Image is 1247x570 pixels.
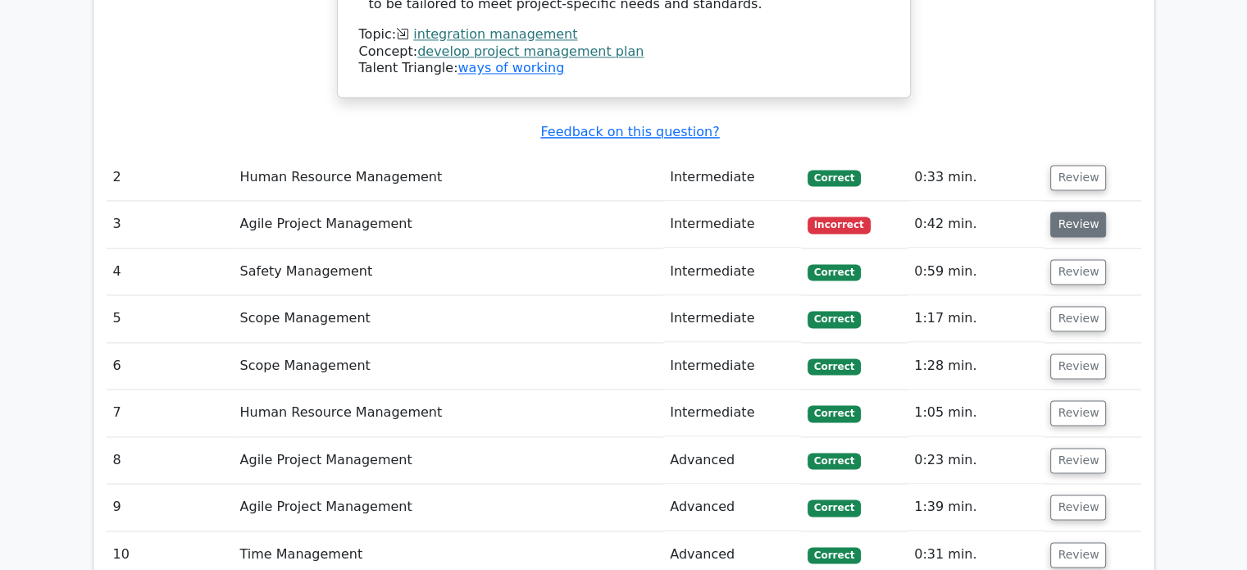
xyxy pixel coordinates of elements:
[1050,259,1106,285] button: Review
[1050,542,1106,568] button: Review
[1050,448,1106,473] button: Review
[234,249,664,295] td: Safety Management
[107,295,234,342] td: 5
[107,154,234,201] td: 2
[908,201,1044,248] td: 0:42 min.
[808,547,861,563] span: Correct
[663,390,801,436] td: Intermediate
[808,217,871,233] span: Incorrect
[808,405,861,422] span: Correct
[457,60,564,75] a: ways of working
[1050,353,1106,379] button: Review
[359,26,889,43] div: Topic:
[908,437,1044,484] td: 0:23 min.
[234,484,664,531] td: Agile Project Management
[663,484,801,531] td: Advanced
[540,124,719,139] a: Feedback on this question?
[359,26,889,77] div: Talent Triangle:
[359,43,889,61] div: Concept:
[1050,165,1106,190] button: Review
[663,437,801,484] td: Advanced
[234,343,664,390] td: Scope Management
[908,295,1044,342] td: 1:17 min.
[234,390,664,436] td: Human Resource Management
[107,484,234,531] td: 9
[107,390,234,436] td: 7
[663,154,801,201] td: Intermediate
[663,343,801,390] td: Intermediate
[234,201,664,248] td: Agile Project Management
[417,43,644,59] a: develop project management plan
[1050,212,1106,237] button: Review
[1050,306,1106,331] button: Review
[808,358,861,375] span: Correct
[663,201,801,248] td: Intermediate
[908,249,1044,295] td: 0:59 min.
[908,343,1044,390] td: 1:28 min.
[808,170,861,186] span: Correct
[908,154,1044,201] td: 0:33 min.
[107,437,234,484] td: 8
[1050,495,1106,520] button: Review
[413,26,577,42] a: integration management
[107,201,234,248] td: 3
[234,154,664,201] td: Human Resource Management
[908,390,1044,436] td: 1:05 min.
[107,343,234,390] td: 6
[663,295,801,342] td: Intermediate
[908,484,1044,531] td: 1:39 min.
[107,249,234,295] td: 4
[1050,400,1106,426] button: Review
[234,437,664,484] td: Agile Project Management
[234,295,664,342] td: Scope Management
[663,249,801,295] td: Intermediate
[808,264,861,280] span: Correct
[808,499,861,516] span: Correct
[808,453,861,469] span: Correct
[808,311,861,327] span: Correct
